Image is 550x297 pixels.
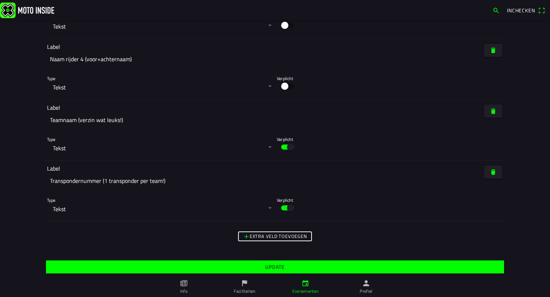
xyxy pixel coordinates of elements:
ion-label: Verplicht [277,197,447,203]
ion-label: Evenementen [292,288,319,294]
ion-icon: flag [241,279,249,287]
ion-label: Verplicht [277,75,447,81]
ion-icon: person [362,279,370,287]
a: search [489,4,503,16]
ion-label: Label [47,164,60,173]
input: Geef dit veld een naam [47,51,273,67]
input: Geef dit veld een naam [47,173,273,189]
ion-label: Faciliteiten [234,288,255,294]
ion-icon: paper [180,279,188,287]
ion-label: Label [47,103,60,112]
ion-label: Profiel [360,288,373,294]
ion-label: Type [47,197,217,203]
ion-button: Extra veld toevoegen [238,231,312,241]
ion-label: Type [47,136,217,142]
ion-text: Update [265,264,284,269]
ion-icon: calendar [301,279,309,287]
input: Geef dit veld een naam [47,112,273,128]
a: Incheckenqr scanner [503,4,549,16]
ion-label: Info [180,288,187,294]
ion-label: Label [47,42,60,51]
ion-label: Verplicht [277,136,447,142]
ion-label: Type [47,75,217,81]
span: Inchecken [507,7,535,14]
